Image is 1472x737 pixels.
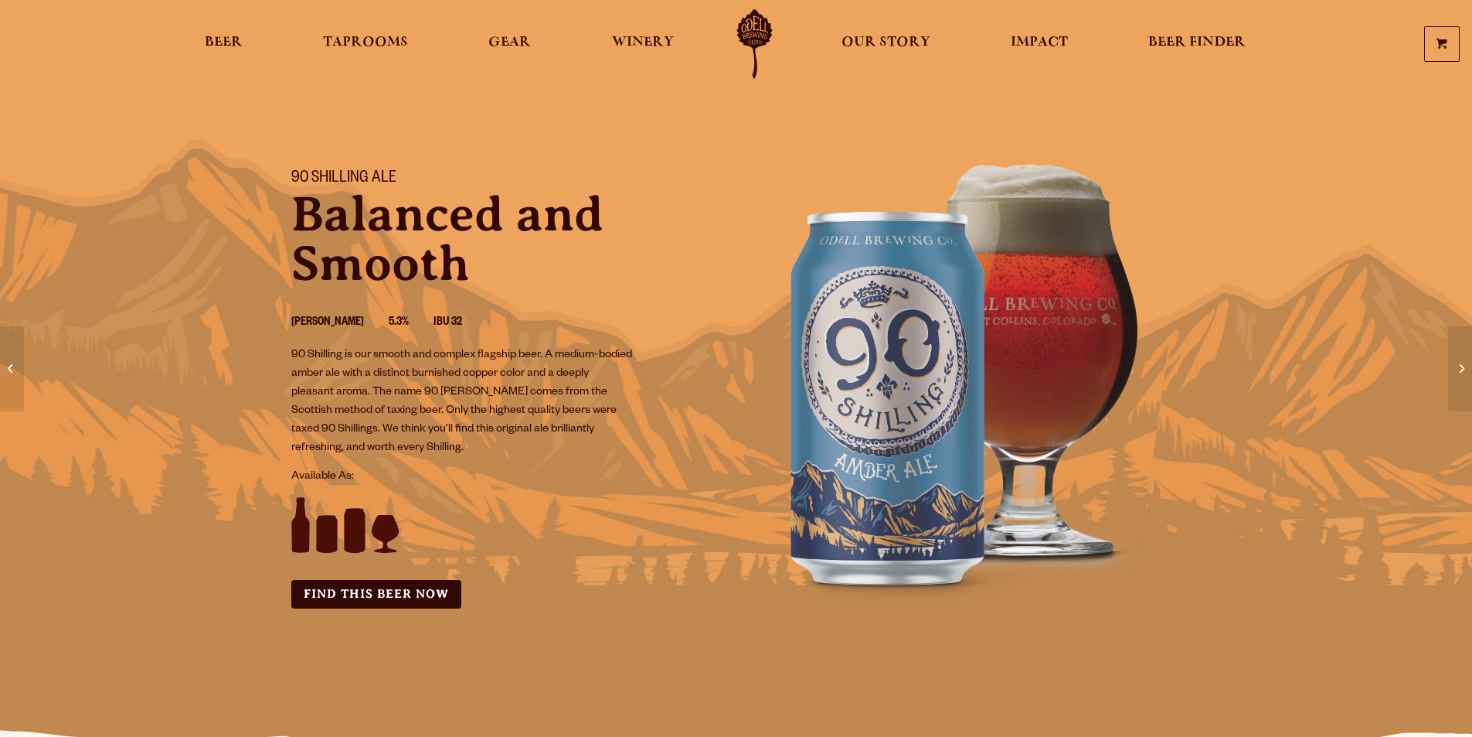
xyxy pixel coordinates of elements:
p: 90 Shilling is our smooth and complex flagship beer. A medium-bodied amber ale with a distinct bu... [291,346,633,458]
a: Taprooms [313,9,418,79]
span: Gear [488,36,531,49]
li: IBU 32 [433,313,487,333]
span: Winery [612,36,674,49]
a: Find this Beer Now [291,580,461,609]
span: Our Story [841,36,930,49]
span: Taprooms [323,36,408,49]
a: Odell Home [726,9,784,79]
span: Beer Finder [1148,36,1246,49]
a: Our Story [831,9,940,79]
p: Balanced and Smooth [291,189,718,288]
a: Winery [602,9,684,79]
a: Beer Finder [1138,9,1256,79]
a: Impact [1001,9,1078,79]
a: Beer [195,9,253,79]
span: Beer [205,36,243,49]
h1: 90 Shilling Ale [291,169,718,189]
li: 5.3% [389,313,433,333]
span: Impact [1011,36,1068,49]
p: Available As: [291,468,718,486]
li: [PERSON_NAME] [291,313,389,333]
a: Gear [478,9,541,79]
